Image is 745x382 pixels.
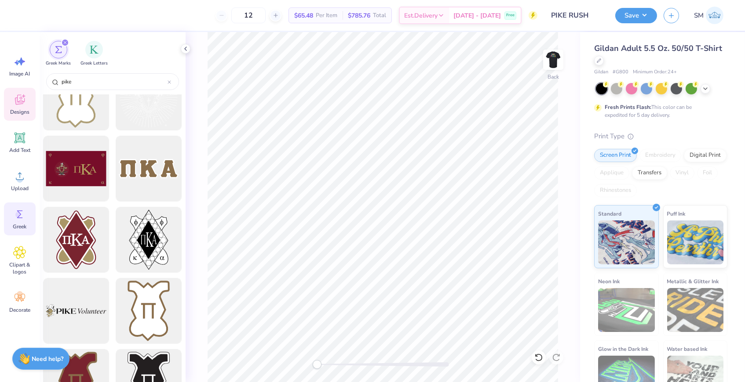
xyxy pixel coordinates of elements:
[544,7,609,24] input: Untitled Design
[594,149,637,162] div: Screen Print
[404,11,438,20] span: Est. Delivery
[506,12,515,18] span: Free
[594,43,722,54] span: Gildan Adult 5.5 Oz. 50/50 T-Shirt
[61,77,168,86] input: Try "Alpha"
[90,45,99,54] img: Greek Letters Image
[594,184,637,197] div: Rhinestones
[670,166,694,180] div: Vinyl
[694,11,704,21] span: SM
[667,288,724,332] img: Metallic & Glitter Ink
[11,185,29,192] span: Upload
[667,209,686,218] span: Puff Ink
[32,355,64,363] strong: Need help?
[80,60,108,67] span: Greek Letters
[605,104,651,111] strong: Fresh Prints Flash:
[313,360,321,369] div: Accessibility label
[594,131,727,141] div: Print Type
[348,11,370,20] span: $785.76
[667,344,708,353] span: Water based Ink
[594,166,629,180] div: Applique
[80,41,108,67] button: filter button
[598,277,620,286] span: Neon Ink
[594,68,608,76] span: Gildan
[684,149,727,162] div: Digital Print
[294,11,313,20] span: $65.48
[46,41,71,67] div: filter for Greek Marks
[667,220,724,264] img: Puff Ink
[598,209,621,218] span: Standard
[632,166,667,180] div: Transfers
[633,68,677,76] span: Minimum Order: 24 +
[598,344,648,353] span: Glow in the Dark Ink
[9,306,30,314] span: Decorate
[639,149,681,162] div: Embroidery
[373,11,386,20] span: Total
[10,70,30,77] span: Image AI
[598,220,655,264] img: Standard
[697,166,718,180] div: Foil
[548,73,559,81] div: Back
[10,108,29,115] span: Designs
[55,46,62,53] img: Greek Marks Image
[544,51,562,68] img: Back
[598,288,655,332] img: Neon Ink
[706,7,723,24] img: Spike Michel
[46,60,71,67] span: Greek Marks
[453,11,501,20] span: [DATE] - [DATE]
[613,68,628,76] span: # G800
[13,223,27,230] span: Greek
[80,41,108,67] div: filter for Greek Letters
[5,261,34,275] span: Clipart & logos
[605,103,713,119] div: This color can be expedited for 5 day delivery.
[46,41,71,67] button: filter button
[9,147,30,154] span: Add Text
[316,11,337,20] span: Per Item
[615,8,657,23] button: Save
[667,277,719,286] span: Metallic & Glitter Ink
[231,7,266,23] input: – –
[690,7,727,24] a: SM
